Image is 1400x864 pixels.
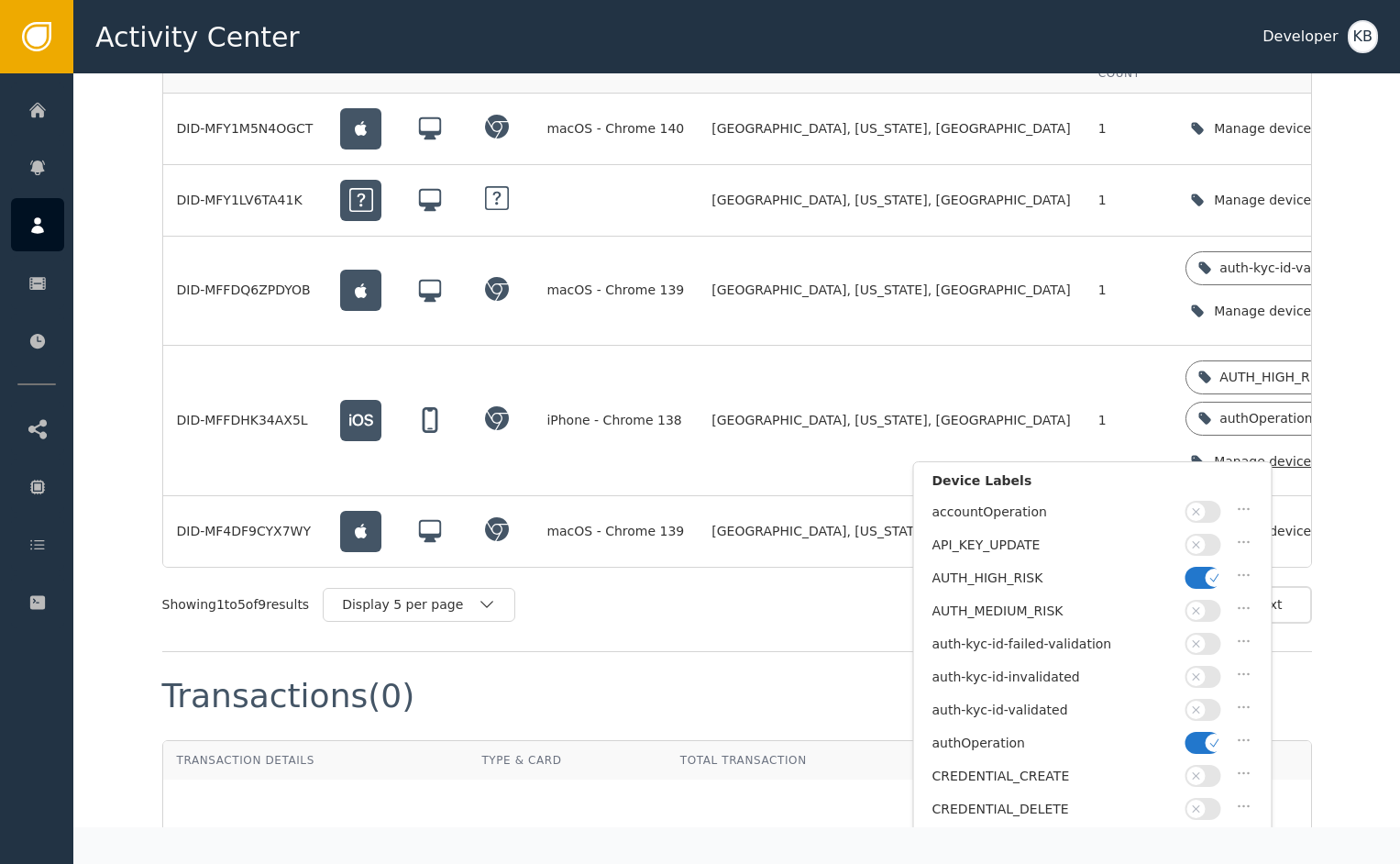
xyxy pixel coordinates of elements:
[711,281,1070,300] span: [GEOGRAPHIC_DATA], [US_STATE], [GEOGRAPHIC_DATA]
[546,411,684,430] div: iPhone - Chrome 138
[1214,191,1358,210] div: Manage device labels
[932,503,1176,522] div: accountOperation
[546,281,684,300] div: macOS - Chrome 139
[1185,182,1390,219] button: Manage device labels
[1348,20,1378,53] button: KB
[1214,302,1358,321] div: Manage device labels
[1262,26,1338,48] div: Developer
[95,17,300,58] span: Activity Center
[177,411,314,430] div: DID-MFFDHK34AX5L
[546,522,684,541] div: macOS - Chrome 139
[1185,293,1390,330] button: Manage device labels
[1214,452,1358,471] div: Manage device labels
[1214,522,1358,541] div: Manage device labels
[711,411,1070,430] span: [GEOGRAPHIC_DATA], [US_STATE], [GEOGRAPHIC_DATA]
[932,734,1176,753] div: authOperation
[711,522,1070,541] span: [GEOGRAPHIC_DATA], [US_STATE], [GEOGRAPHIC_DATA]
[932,471,1253,500] div: Device Labels
[1098,411,1158,430] div: 1
[1214,119,1358,138] div: Manage device labels
[1219,259,1355,278] div: auth-kyc-id-validated
[323,588,515,622] button: Display 5 per page
[667,741,951,780] th: Total Transaction
[342,595,478,615] div: Display 5 per page
[1098,281,1158,300] div: 1
[162,595,310,615] div: Showing 1 to 5 of 9 results
[932,701,1176,720] div: auth-kyc-id-validated
[163,741,469,780] th: Transaction Details
[932,635,1176,654] div: auth-kyc-id-failed-validation
[932,668,1176,687] div: auth-kyc-id-invalidated
[177,522,314,541] div: DID-MF4DF9CYX7WY
[932,800,1176,819] div: CREDENTIAL_DELETE
[1185,513,1390,550] button: Manage device labels
[177,191,314,210] div: DID-MFY1LV6TA41K
[177,281,314,300] div: DID-MFFDQ6ZPDYOB
[1219,409,1313,428] div: authOperation
[711,119,1070,138] span: [GEOGRAPHIC_DATA], [US_STATE], [GEOGRAPHIC_DATA]
[162,680,415,713] div: Transactions (0)
[932,569,1176,588] div: AUTH_HIGH_RISK
[932,767,1176,786] div: CREDENTIAL_CREATE
[932,536,1176,555] div: API_KEY_UPDATE
[1185,110,1390,148] button: Manage device labels
[1098,191,1158,210] div: 1
[932,602,1176,621] div: AUTH_MEDIUM_RISK
[1185,443,1390,481] button: Manage device labels
[1098,119,1158,138] div: 1
[1219,368,1330,387] div: AUTH_HIGH_RISK
[177,119,314,138] div: DID-MFY1M5N4OGCT
[711,191,1070,210] span: [GEOGRAPHIC_DATA], [US_STATE], [GEOGRAPHIC_DATA]
[546,119,684,138] div: macOS - Chrome 140
[468,741,666,780] th: Type & Card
